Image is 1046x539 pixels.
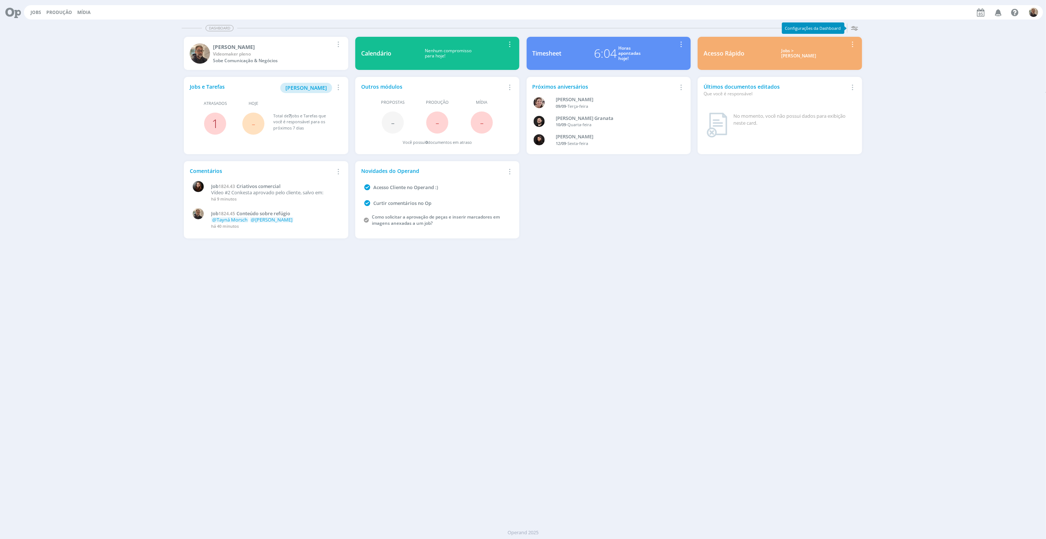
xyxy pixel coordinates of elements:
span: Produção [426,99,449,106]
div: Que você é responsável [704,91,847,97]
img: A [534,97,545,108]
span: Criativos comercial [236,183,281,189]
span: Conteúdo sobre refúgio [236,210,290,217]
span: 7 [289,113,291,118]
img: dashboard_not_found.png [707,113,727,138]
p: Vídeo #2 Conkesta aprovado pelo cliente, salvo em: [211,190,338,196]
span: 0 [426,139,428,145]
div: - [556,122,673,128]
div: Jobs e Tarefas [190,83,334,93]
a: Mídia [77,9,90,15]
span: há 40 minutos [211,223,239,229]
div: Você possui documentos em atraso [403,139,472,146]
div: Nenhum compromisso para hoje! [391,48,505,59]
a: [PERSON_NAME] [280,84,332,91]
span: 09/09 [556,103,566,109]
div: - [556,141,673,147]
a: Jobs [31,9,41,15]
button: Produção [44,10,74,15]
div: Calendário [361,49,391,58]
span: há 9 minutos [211,196,236,202]
img: L [534,134,545,145]
a: R[PERSON_NAME]Videomaker plenoSobe Comunicação & Negócios [184,37,348,70]
div: Aline Beatriz Jackisch [556,96,673,103]
button: Jobs [28,10,43,15]
div: Outros módulos [361,83,505,91]
a: 1 [212,116,218,131]
span: 10/09 [556,122,566,127]
span: [PERSON_NAME] [285,84,327,91]
span: - [391,114,395,130]
div: Horas apontadas hoje! [618,46,641,61]
span: - [480,114,484,130]
div: Acesso Rápido [704,49,744,58]
div: - [556,103,673,110]
span: Mídia [476,99,487,106]
span: 1824.43 [218,183,235,189]
div: Comentários [190,167,334,175]
div: Luana da Silva de Andrade [556,133,673,141]
div: No momento, você não possui dados para exibição neste card. [733,113,853,127]
div: Bruno Corralo Granata [556,115,673,122]
span: 12/09 [556,141,566,146]
img: R [193,208,204,219]
div: Próximos aniversários [533,83,676,91]
div: Jobs > [PERSON_NAME] [750,48,847,59]
a: Job1824.43Criativos comercial [211,184,338,189]
span: Atrasados [204,100,227,107]
span: @[PERSON_NAME] [251,216,292,223]
span: @Tayná Morsch [212,216,248,223]
div: Novidades do Operand [361,167,505,175]
button: Mídia [75,10,93,15]
div: 6:04 [594,45,617,62]
a: Job1824.45Conteúdo sobre refúgio [211,211,338,217]
button: [PERSON_NAME] [280,83,332,93]
div: Timesheet [533,49,562,58]
span: Propostas [381,99,405,106]
button: R [1029,6,1039,19]
div: Videomaker pleno [213,51,334,57]
a: Timesheet6:04Horasapontadashoje! [527,37,691,70]
a: Produção [46,9,72,15]
span: Quarta-feira [568,122,591,127]
div: Rodrigo Bilheri [213,43,334,51]
span: Sexta-feira [568,141,588,146]
span: - [252,116,255,131]
img: B [534,116,545,127]
img: E [193,181,204,192]
span: 1824.45 [218,210,235,217]
div: Sobe Comunicação & Negócios [213,57,334,64]
span: - [435,114,439,130]
div: Configurações da Dashboard [782,22,844,34]
img: R [190,43,210,64]
a: Como solicitar a aprovação de peças e inserir marcadores em imagens anexadas a um job? [372,214,500,226]
a: Curtir comentários no Op [373,200,431,206]
span: Terça-feira [568,103,588,109]
a: Acesso Cliente no Operand :) [373,184,438,191]
img: R [1029,8,1038,17]
div: Total de Jobs e Tarefas que você é responsável para os próximos 7 dias [273,113,335,131]
span: Dashboard [206,25,234,31]
div: Últimos documentos editados [704,83,847,97]
span: Hoje [249,100,258,107]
